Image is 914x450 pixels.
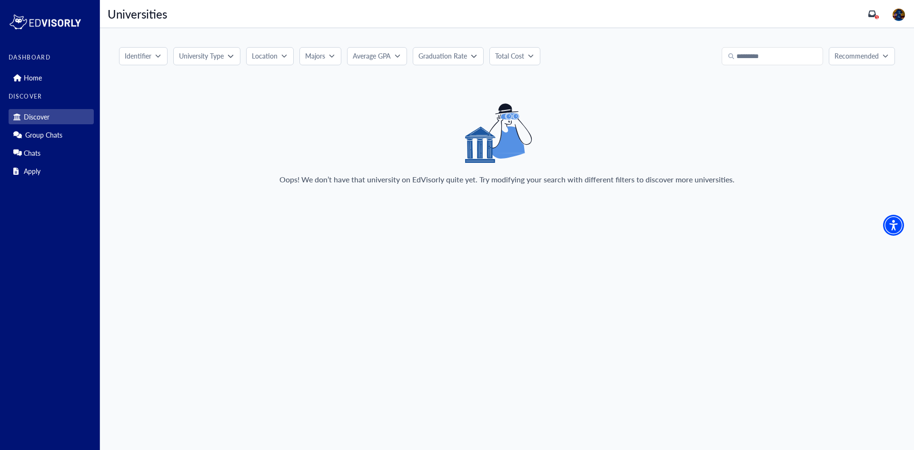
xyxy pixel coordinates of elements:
[868,10,876,18] a: inbox
[413,47,483,65] button: Graduation Rate
[9,12,82,31] img: logo
[495,51,524,61] p: Total Cost
[489,47,540,65] button: Total Cost
[305,51,325,61] p: Majors
[829,47,895,65] button: Recommended
[24,167,40,175] p: Apply
[835,51,879,61] p: Recommended
[9,93,94,100] label: DISCOVER
[24,113,50,121] p: Discover
[9,70,94,85] div: Home
[883,215,904,236] div: Accessibility Menu
[722,47,823,65] input: Search
[173,47,240,65] button: University Type
[876,15,878,20] span: 1
[9,109,94,124] div: Discover
[418,51,467,61] p: Graduation Rate
[9,163,94,179] div: Apply
[119,47,168,65] button: Identifier
[465,103,549,163] img: Empty
[9,145,94,160] div: Chats
[108,9,167,19] p: Universities
[279,174,735,185] p: Oops! We don’t have that university on EdVisorly quite yet. Try modifying your search with differ...
[246,47,294,65] button: Location
[24,74,42,82] p: Home
[25,131,62,139] p: Group Chats
[353,51,391,61] p: Average GPA
[24,149,40,157] p: Chats
[299,47,341,65] button: Majors
[893,9,905,21] img: image
[125,51,151,61] p: Identifier
[347,47,407,65] button: Average GPA
[9,127,94,142] div: Group Chats
[179,51,224,61] p: University Type
[9,54,94,61] label: DASHBOARD
[252,51,278,61] p: Location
